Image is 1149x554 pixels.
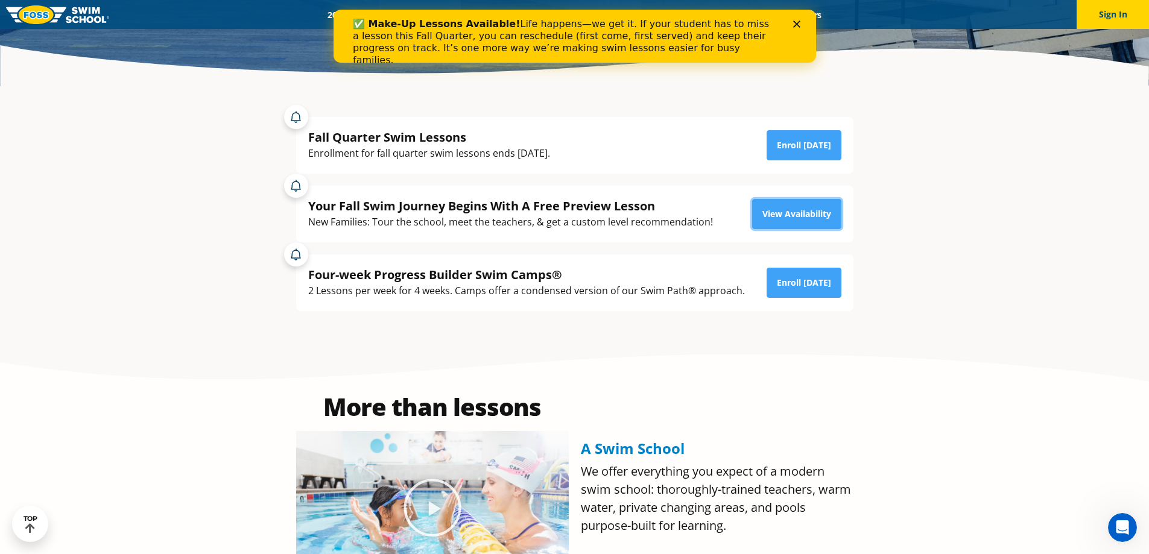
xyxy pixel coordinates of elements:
[296,395,569,419] h2: More than lessons
[24,515,37,534] div: TOP
[752,199,841,229] a: View Availability
[402,477,463,538] div: Play Video about Olympian Regan Smith, FOSS
[334,10,816,63] iframe: Intercom live chat banner
[782,9,832,20] a: Careers
[308,283,745,299] div: 2 Lessons per week for 4 weeks. Camps offer a condensed version of our Swim Path® approach.
[308,214,713,230] div: New Families: Tour the school, meet the teachers, & get a custom level recommendation!
[1108,513,1137,542] iframe: Intercom live chat
[308,198,713,214] div: Your Fall Swim Journey Begins With A Free Preview Lesson
[19,8,186,20] b: ✅ Make-Up Lessons Available!
[308,266,745,283] div: Four-week Progress Builder Swim Camps®
[767,130,841,160] a: Enroll [DATE]
[549,9,616,20] a: About FOSS
[744,9,782,20] a: Blog
[443,9,549,20] a: Swim Path® Program
[19,8,444,57] div: Life happens—we get it. If your student has to miss a lesson this Fall Quarter, you can reschedul...
[767,268,841,298] a: Enroll [DATE]
[317,9,393,20] a: 2025 Calendar
[308,145,550,162] div: Enrollment for fall quarter swim lessons ends [DATE].
[460,11,472,18] div: Close
[616,9,744,20] a: Swim Like [PERSON_NAME]
[393,9,443,20] a: Schools
[581,438,685,458] span: A Swim School
[6,5,109,24] img: FOSS Swim School Logo
[581,463,851,534] span: We offer everything you expect of a modern swim school: thoroughly-trained teachers, warm water, ...
[308,129,550,145] div: Fall Quarter Swim Lessons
